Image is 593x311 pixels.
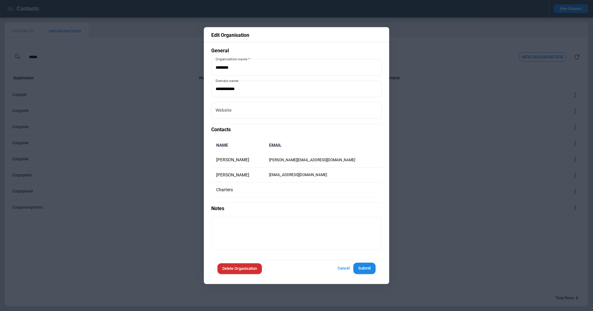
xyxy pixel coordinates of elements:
p: [PERSON_NAME] [216,172,259,177]
h6: Email [269,143,377,148]
h6: Name [216,143,259,148]
p: Notes [211,202,382,212]
button: Delete Organisation [217,263,262,274]
p: [PERSON_NAME] [216,157,259,162]
button: Cancel [334,263,353,274]
td: [EMAIL_ADDRESS][DOMAIN_NAME] [264,167,382,182]
button: Submit [353,263,376,274]
p: Contacts [211,123,382,133]
label: Organisation name [216,56,250,62]
label: Domain name [216,78,239,83]
p: Edit Organisation [211,32,382,38]
p: Charters [216,187,259,192]
p: General [211,47,382,54]
td: [PERSON_NAME][EMAIL_ADDRESS][DOMAIN_NAME] [264,153,382,167]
